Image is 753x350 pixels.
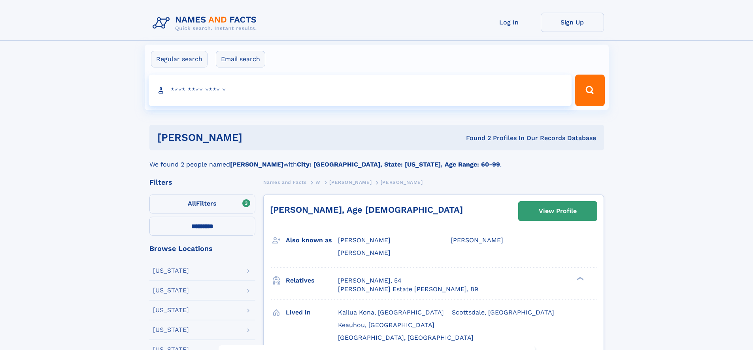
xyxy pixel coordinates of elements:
span: [GEOGRAPHIC_DATA], [GEOGRAPHIC_DATA] [338,334,474,341]
b: City: [GEOGRAPHIC_DATA], State: [US_STATE], Age Range: 60-99 [297,161,500,168]
a: Names and Facts [263,177,307,187]
div: Filters [149,179,255,186]
span: [PERSON_NAME] [451,236,503,244]
a: Log In [477,13,541,32]
div: [US_STATE] [153,268,189,274]
span: [PERSON_NAME] [329,180,372,185]
div: ❯ [575,276,584,281]
a: Sign Up [541,13,604,32]
label: Filters [149,195,255,213]
a: [PERSON_NAME], Age [DEMOGRAPHIC_DATA] [270,205,463,215]
div: [US_STATE] [153,327,189,333]
b: [PERSON_NAME] [230,161,283,168]
div: View Profile [539,202,577,220]
label: Email search [216,51,265,67]
button: Search Button [575,75,604,106]
h3: Also known as [286,234,338,247]
a: [PERSON_NAME] [329,177,372,187]
a: [PERSON_NAME], 54 [338,276,402,285]
span: [PERSON_NAME] [338,249,391,256]
a: W [315,177,321,187]
input: search input [149,75,572,106]
label: Regular search [151,51,208,67]
span: W [315,180,321,185]
h3: Lived in [286,306,338,319]
h3: Relatives [286,274,338,287]
div: [US_STATE] [153,307,189,313]
a: View Profile [519,202,597,221]
div: We found 2 people named with . [149,150,604,169]
span: Kailua Kona, [GEOGRAPHIC_DATA] [338,309,444,316]
div: Browse Locations [149,245,255,252]
span: Scottsdale, [GEOGRAPHIC_DATA] [452,309,554,316]
h1: [PERSON_NAME] [157,133,354,142]
div: [US_STATE] [153,287,189,294]
a: [PERSON_NAME] Estate [PERSON_NAME], 89 [338,285,478,294]
span: [PERSON_NAME] [381,180,423,185]
span: [PERSON_NAME] [338,236,391,244]
span: All [188,200,196,207]
span: Keauhou, [GEOGRAPHIC_DATA] [338,321,434,329]
img: Logo Names and Facts [149,13,263,34]
div: Found 2 Profiles In Our Records Database [354,134,596,142]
